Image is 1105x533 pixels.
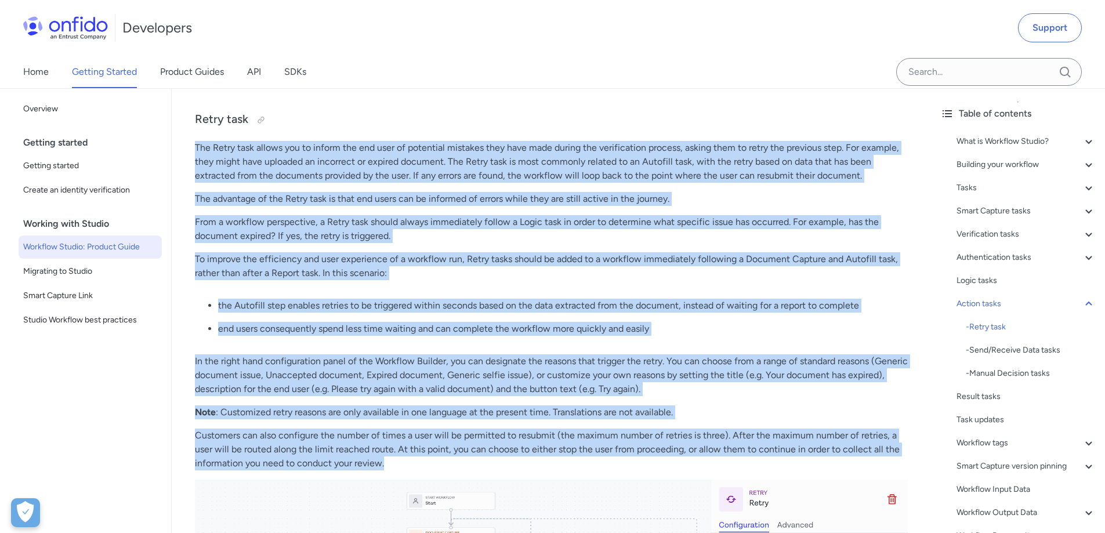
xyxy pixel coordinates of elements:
a: Smart Capture Link [19,284,162,307]
a: Verification tasks [957,227,1096,241]
a: SDKs [284,56,306,88]
span: Migrating to Studio [23,264,157,278]
a: Action tasks [957,297,1096,311]
a: Overview [19,97,162,121]
a: Studio Workflow best practices [19,309,162,332]
p: : Customized retry reasons are only available in one language at the present time. Translations a... [195,405,908,419]
p: The advantage of the Retry task is that end users can be informed of errors while they are still ... [195,192,908,206]
p: the Autofill step enables retries to be triggered within seconds based on the data extracted from... [218,299,908,313]
div: Getting started [23,131,166,154]
p: In the right hand configuration panel of the Workflow Builder, you can designate the reasons that... [195,354,908,396]
span: Studio Workflow best practices [23,313,157,327]
a: Tasks [957,181,1096,195]
p: To improve the efficiency and user experience of a workflow run, Retry tasks should be added to a... [195,252,908,280]
input: Onfido search input field [896,58,1082,86]
a: Getting Started [72,56,137,88]
p: Customers can also configure the number of times a user will be permitted to resubmit (the maximu... [195,429,908,470]
a: Migrating to Studio [19,260,162,283]
div: - Retry task [966,320,1096,334]
h1: Developers [122,19,192,37]
a: Authentication tasks [957,251,1096,264]
a: -Retry task [966,320,1096,334]
a: What is Workflow Studio? [957,135,1096,148]
div: Cookie Preferences [11,498,40,527]
a: -Manual Decision tasks [966,367,1096,380]
p: From a workflow perspective, a Retry task should always immediately follow a Logic task in order ... [195,215,908,243]
span: Smart Capture Link [23,289,157,303]
span: Workflow Studio: Product Guide [23,240,157,254]
div: - Send/Receive Data tasks [966,343,1096,357]
span: Getting started [23,159,157,173]
a: Support [1018,13,1082,42]
strong: Note [195,407,216,418]
a: Workflow Input Data [957,483,1096,496]
div: Table of contents [940,107,1096,121]
a: Result tasks [957,390,1096,404]
p: end users consequently spend less time waiting and can complete the workflow more quickly and easily [218,322,908,336]
button: Open Preferences [11,498,40,527]
h3: Retry task [195,111,908,129]
span: Overview [23,102,157,116]
a: Workflow tags [957,436,1096,450]
a: Task updates [957,413,1096,427]
a: -Send/Receive Data tasks [966,343,1096,357]
a: Workflow Studio: Product Guide [19,235,162,259]
a: Logic tasks [957,274,1096,288]
a: Smart Capture version pinning [957,459,1096,473]
a: API [247,56,261,88]
img: Onfido Logo [23,16,108,39]
a: Building your workflow [957,158,1096,172]
a: Workflow Output Data [957,506,1096,520]
p: The Retry task allows you to inform the end user of potential mistakes they have made during the ... [195,141,908,183]
span: Create an identity verification [23,183,157,197]
a: Product Guides [160,56,224,88]
a: Getting started [19,154,162,177]
div: Working with Studio [23,212,166,235]
div: - Manual Decision tasks [966,367,1096,380]
a: Smart Capture tasks [957,204,1096,218]
a: Create an identity verification [19,179,162,202]
a: Home [23,56,49,88]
